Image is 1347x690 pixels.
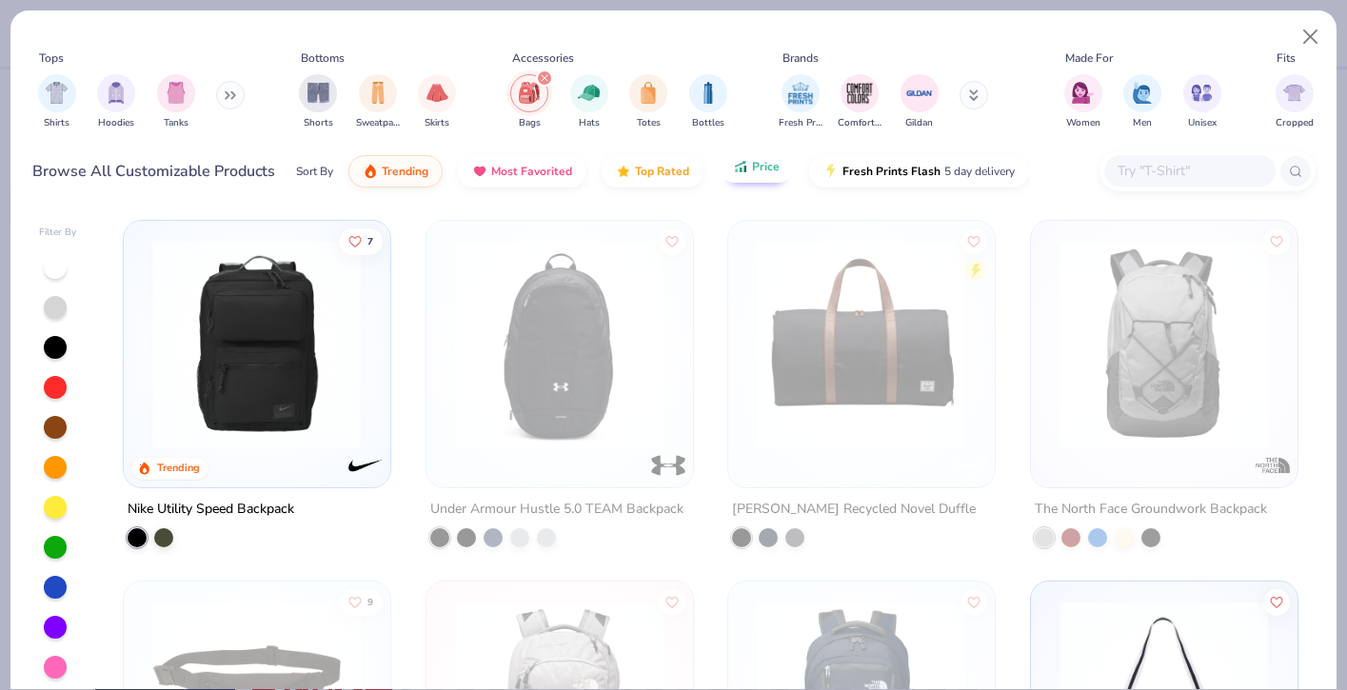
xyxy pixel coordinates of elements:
[38,74,76,130] div: filter for Shirts
[719,150,794,183] button: Price
[779,116,822,130] span: Fresh Prints
[426,82,448,104] img: Skirts Image
[32,160,275,183] div: Browse All Customizable Products
[164,116,188,130] span: Tanks
[809,155,1029,187] button: Fresh Prints Flash5 day delivery
[732,497,976,521] div: [PERSON_NAME] Recycled Novel Duffle
[905,116,933,130] span: Gildan
[307,82,329,104] img: Shorts Image
[39,226,77,240] div: Filter By
[578,82,600,104] img: Hats Image
[304,116,333,130] span: Shorts
[602,155,703,187] button: Top Rated
[301,49,345,67] div: Bottoms
[951,445,989,483] img: Herschel logo
[648,445,686,483] img: Under Armour logo
[367,236,373,246] span: 7
[638,82,659,104] img: Totes Image
[1132,82,1153,104] img: Men Image
[1133,116,1152,130] span: Men
[1293,19,1329,55] button: Close
[166,82,187,104] img: Tanks Image
[747,240,975,449] img: d8c4066c-8da8-4ee1-832d-c030e46b0892
[519,82,540,104] img: Bags Image
[367,82,388,104] img: Sweatpants Image
[519,116,541,130] span: Bags
[1276,74,1314,130] button: filter button
[367,597,373,606] span: 9
[157,74,195,130] button: filter button
[689,74,727,130] button: filter button
[842,164,941,179] span: Fresh Prints Flash
[616,164,631,179] img: TopRated.gif
[430,497,683,521] div: Under Armour Hustle 5.0 TEAM Backpack
[961,588,987,615] button: Like
[1064,74,1102,130] button: filter button
[299,74,337,130] div: filter for Shorts
[698,82,719,104] img: Bottles Image
[446,240,673,449] img: 03de1ee9-5fe8-41d9-80bb-ea31057af2d9
[1065,49,1113,67] div: Made For
[1064,74,1102,130] div: filter for Women
[472,164,487,179] img: most_fav.gif
[510,74,548,130] button: filter button
[673,240,901,449] img: 83280371-97af-45d1-a0cf-0ccd12e0fcc2
[1253,445,1291,483] img: The North Face logo
[143,240,370,449] img: 40887cfb-d8e3-47e6-91d9-601d6ca00187
[356,74,400,130] button: filter button
[510,74,548,130] div: filter for Bags
[491,164,572,179] span: Most Favorited
[157,74,195,130] div: filter for Tanks
[629,74,667,130] div: filter for Totes
[1263,588,1290,615] button: Like
[97,74,135,130] button: filter button
[299,74,337,130] button: filter button
[1263,227,1290,254] button: Like
[1123,74,1161,130] div: filter for Men
[418,74,456,130] button: filter button
[425,116,449,130] span: Skirts
[1116,160,1262,182] input: Try "T-Shirt"
[579,116,600,130] span: Hats
[1183,74,1221,130] button: filter button
[1283,82,1305,104] img: Cropped Image
[1276,116,1314,130] span: Cropped
[106,82,127,104] img: Hoodies Image
[128,497,294,521] div: Nike Utility Speed Backpack
[1183,74,1221,130] div: filter for Unisex
[782,49,819,67] div: Brands
[629,74,667,130] button: filter button
[356,74,400,130] div: filter for Sweatpants
[901,74,939,130] div: filter for Gildan
[512,49,574,67] div: Accessories
[779,74,822,130] button: filter button
[689,74,727,130] div: filter for Bottles
[944,161,1015,183] span: 5 day delivery
[570,74,608,130] button: filter button
[1072,82,1094,104] img: Women Image
[348,155,443,187] button: Trending
[46,82,68,104] img: Shirts Image
[1066,116,1100,130] span: Women
[339,227,383,254] button: Like
[97,74,135,130] div: filter for Hoodies
[659,588,685,615] button: Like
[1277,49,1296,67] div: Fits
[570,74,608,130] div: filter for Hats
[1276,74,1314,130] div: filter for Cropped
[901,74,939,130] button: filter button
[382,164,428,179] span: Trending
[458,155,586,187] button: Most Favorited
[44,116,69,130] span: Shirts
[692,116,724,130] span: Bottles
[786,79,815,108] img: Fresh Prints Image
[637,116,661,130] span: Totes
[98,116,134,130] span: Hoodies
[779,74,822,130] div: filter for Fresh Prints
[752,159,780,174] span: Price
[1050,240,1278,449] img: 0535c0a9-33db-441c-9d5a-49a93b9172c5
[296,163,333,180] div: Sort By
[347,445,385,483] img: Nike logo
[418,74,456,130] div: filter for Skirts
[339,588,383,615] button: Like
